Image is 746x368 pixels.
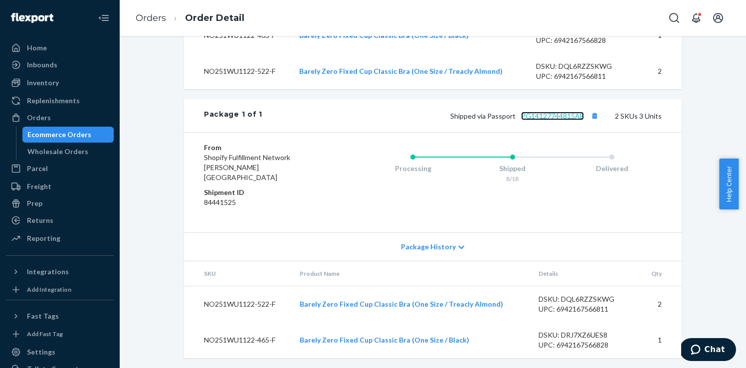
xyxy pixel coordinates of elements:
[463,164,562,174] div: Shipped
[6,328,114,340] a: Add Fast Tag
[536,61,630,71] div: DSKU: DQL6RZZSKWG
[6,40,114,56] a: Home
[6,75,114,91] a: Inventory
[27,130,91,140] div: Ecommerce Orders
[27,215,53,225] div: Returns
[637,53,682,89] td: 2
[536,35,630,45] div: UPC: 6942167566828
[664,8,684,28] button: Open Search Box
[588,109,601,122] button: Copy tracking number
[204,153,290,182] span: Shopify Fulfillment Network [PERSON_NAME][GEOGRAPHIC_DATA]
[719,159,739,209] button: Help Center
[184,322,292,358] td: NO251WU1122-465-F
[6,57,114,73] a: Inbounds
[562,164,662,174] div: Delivered
[300,300,503,308] a: Barely Zero Fixed Cup Classic Bra (One Size / Treacly Almond)
[22,127,114,143] a: Ecommerce Orders
[401,242,456,252] span: Package History
[539,304,632,314] div: UPC: 6942167566811
[300,336,469,344] a: Barely Zero Fixed Cup Classic Bra (One Size / Black)
[27,198,42,208] div: Prep
[27,78,59,88] div: Inventory
[6,344,114,360] a: Settings
[531,261,640,286] th: Details
[681,338,736,363] iframe: Opens a widget where you can chat to one of our agents
[27,311,59,321] div: Fast Tags
[27,96,80,106] div: Replenishments
[136,12,166,23] a: Orders
[27,182,51,191] div: Freight
[640,322,682,358] td: 1
[27,267,69,277] div: Integrations
[184,286,292,323] td: NO251WU1122-522-F
[94,8,114,28] button: Close Navigation
[536,71,630,81] div: UPC: 6942167566811
[27,233,60,243] div: Reporting
[204,187,323,197] dt: Shipment ID
[521,112,584,120] a: PG14127744815AE
[185,12,244,23] a: Order Detail
[27,330,63,338] div: Add Fast Tag
[6,161,114,177] a: Parcel
[27,113,51,123] div: Orders
[539,330,632,340] div: DSKU: DRJ7XZ6UES8
[686,8,706,28] button: Open notifications
[450,112,601,120] span: Shipped via Passport
[128,3,252,33] ol: breadcrumbs
[27,60,57,70] div: Inbounds
[6,284,114,296] a: Add Integration
[640,261,682,286] th: Qty
[204,109,262,122] div: Package 1 of 1
[292,261,530,286] th: Product Name
[6,110,114,126] a: Orders
[708,8,728,28] button: Open account menu
[539,294,632,304] div: DSKU: DQL6RZZSKWG
[6,230,114,246] a: Reporting
[27,43,47,53] div: Home
[27,164,48,174] div: Parcel
[6,179,114,194] a: Freight
[539,340,632,350] div: UPC: 6942167566828
[6,212,114,228] a: Returns
[6,264,114,280] button: Integrations
[640,286,682,323] td: 2
[27,285,71,294] div: Add Integration
[184,53,291,89] td: NO251WU1122-522-F
[11,13,53,23] img: Flexport logo
[6,93,114,109] a: Replenishments
[204,197,323,207] dd: 84441525
[204,143,323,153] dt: From
[463,175,562,183] div: 8/18
[22,144,114,160] a: Wholesale Orders
[27,147,88,157] div: Wholesale Orders
[184,261,292,286] th: SKU
[27,347,55,357] div: Settings
[6,308,114,324] button: Fast Tags
[6,195,114,211] a: Prep
[363,164,463,174] div: Processing
[262,109,662,122] div: 2 SKUs 3 Units
[299,67,503,75] a: Barely Zero Fixed Cup Classic Bra (One Size / Treacly Almond)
